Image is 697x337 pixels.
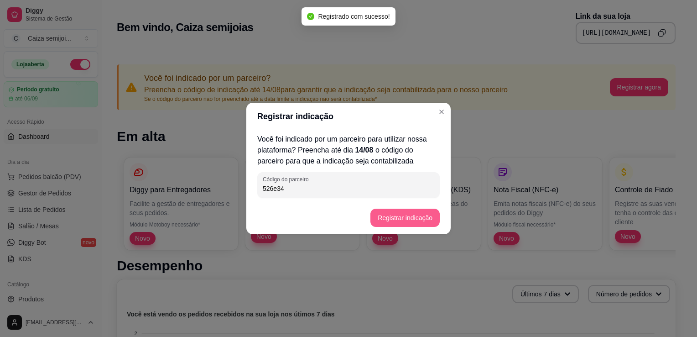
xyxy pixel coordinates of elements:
[434,105,449,119] button: Close
[257,110,333,123] p: Registrar indicação
[318,13,390,20] span: Registrado com sucesso!
[257,134,440,167] p: Você foi indicado por um parceiro para utilizar nossa plataforma? Preencha até dia o código do pa...
[307,13,314,20] span: check-circle
[263,184,434,193] input: Código do parceiro
[355,146,375,154] span: 14/08
[370,209,440,227] button: Registrar indicação
[263,175,312,183] label: Código do parceiro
